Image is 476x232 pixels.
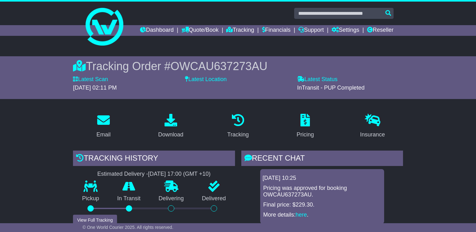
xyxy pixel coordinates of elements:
[73,59,403,73] div: Tracking Order #
[293,112,318,141] a: Pricing
[73,151,235,168] div: Tracking history
[148,171,210,178] div: [DATE] 17:00 (GMT +10)
[332,25,359,36] a: Settings
[226,25,254,36] a: Tracking
[263,185,381,198] p: Pricing was approved for booking OWCAU637273AU.
[241,151,403,168] div: RECENT CHAT
[82,225,173,230] span: © One World Courier 2025. All rights reserved.
[92,112,115,141] a: Email
[262,25,291,36] a: Financials
[108,195,150,202] p: In Transit
[154,112,188,141] a: Download
[73,215,117,226] button: View Full Tracking
[158,130,183,139] div: Download
[263,175,382,182] div: [DATE] 10:25
[73,195,108,202] p: Pickup
[297,85,365,91] span: InTransit - PUP Completed
[263,212,381,218] p: More details: .
[297,130,314,139] div: Pricing
[263,202,381,208] p: Final price: $229.30.
[182,25,219,36] a: Quote/Book
[296,212,307,218] a: here
[73,76,108,83] label: Latest Scan
[193,195,235,202] p: Delivered
[73,85,117,91] span: [DATE] 02:11 PM
[97,130,111,139] div: Email
[297,76,338,83] label: Latest Status
[149,195,193,202] p: Delivering
[367,25,394,36] a: Reseller
[171,60,267,73] span: OWCAU637273AU
[298,25,324,36] a: Support
[356,112,389,141] a: Insurance
[223,112,253,141] a: Tracking
[185,76,227,83] label: Latest Location
[73,171,235,178] div: Estimated Delivery -
[140,25,174,36] a: Dashboard
[360,130,385,139] div: Insurance
[227,130,249,139] div: Tracking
